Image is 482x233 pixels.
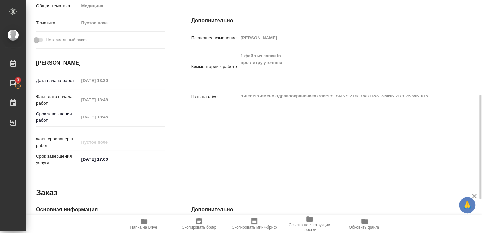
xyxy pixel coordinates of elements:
[36,20,79,26] p: Тематика
[46,37,87,43] span: Нотариальный заказ
[232,225,277,230] span: Скопировать мини-бриф
[36,136,79,149] p: Факт. срок заверш. работ
[36,187,57,198] h2: Заказ
[130,225,157,230] span: Папка на Drive
[239,33,451,43] input: Пустое поле
[79,155,137,164] input: ✎ Введи что-нибудь
[349,225,380,230] span: Обновить файлы
[227,215,282,233] button: Скопировать мини-бриф
[79,17,165,29] div: Пустое поле
[36,206,165,214] h4: Основная информация
[191,17,475,25] h4: Дополнительно
[13,77,23,83] span: 3
[182,225,216,230] span: Скопировать бриф
[282,215,337,233] button: Ссылка на инструкции верстки
[81,20,157,26] div: Пустое поле
[79,76,137,85] input: Пустое поле
[79,0,165,11] div: Медицина
[79,112,137,122] input: Пустое поле
[79,138,137,147] input: Пустое поле
[79,95,137,105] input: Пустое поле
[459,197,475,213] button: 🙏
[36,77,79,84] p: Дата начала работ
[36,94,79,107] p: Факт. дата начала работ
[462,198,473,212] span: 🙏
[239,51,451,82] textarea: 1 файл из папки in про литру уточняю
[239,91,451,102] textarea: /Clients/Сименс Здравоохранение/Orders/S_SMNS-ZDR-75/DTP/S_SMNS-ZDR-75-WK-015
[191,35,239,41] p: Последнее изменение
[191,206,475,214] h4: Дополнительно
[36,59,165,67] h4: [PERSON_NAME]
[36,153,79,166] p: Срок завершения услуги
[172,215,227,233] button: Скопировать бриф
[191,94,239,100] p: Путь на drive
[36,111,79,124] p: Срок завершения работ
[36,3,79,9] p: Общая тематика
[191,63,239,70] p: Комментарий к работе
[116,215,172,233] button: Папка на Drive
[286,223,333,232] span: Ссылка на инструкции верстки
[2,75,25,92] a: 3
[337,215,392,233] button: Обновить файлы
